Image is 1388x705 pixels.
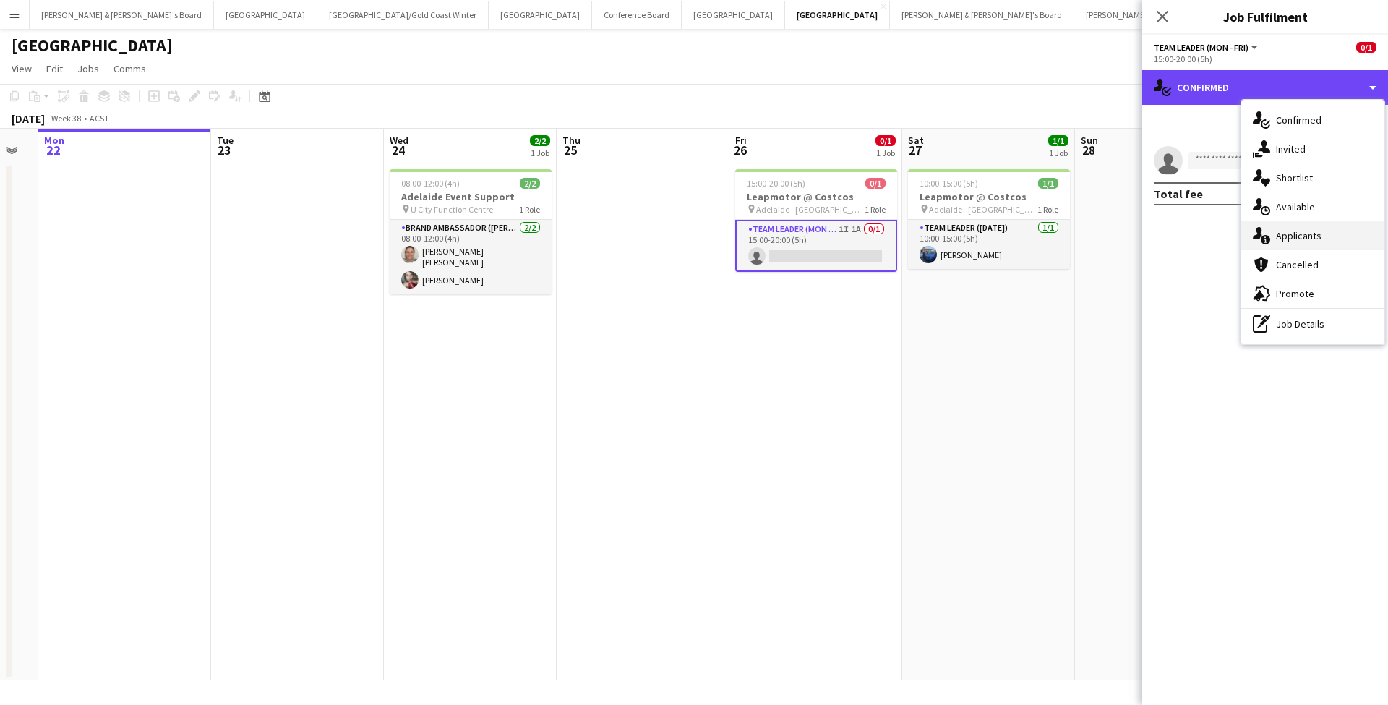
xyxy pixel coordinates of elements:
h1: [GEOGRAPHIC_DATA] [12,35,173,56]
a: Comms [108,59,152,78]
div: Confirmed [1142,70,1388,105]
span: 23 [215,142,234,158]
span: 08:00-12:00 (4h) [401,178,460,189]
span: Jobs [77,62,99,75]
span: U City Function Centre [411,204,493,215]
span: 0/1 [865,178,886,189]
span: Comms [113,62,146,75]
span: Tue [217,134,234,147]
button: [PERSON_NAME] & [PERSON_NAME]'s Board [30,1,214,29]
a: View [6,59,38,78]
span: Adelaide - [GEOGRAPHIC_DATA] [756,204,865,215]
span: Available [1276,200,1315,213]
span: Shortlist [1276,171,1313,184]
span: 15:00-20:00 (5h) [747,178,805,189]
span: Edit [46,62,63,75]
span: 24 [387,142,408,158]
div: 1 Job [531,148,549,158]
app-card-role: Team Leader ([DATE])1/110:00-15:00 (5h)[PERSON_NAME] [908,220,1070,269]
h3: Leapmotor @ Costcos [735,190,897,203]
span: Cancelled [1276,258,1319,271]
button: [GEOGRAPHIC_DATA] [489,1,592,29]
span: 10:00-15:00 (5h) [920,178,978,189]
span: Week 38 [48,113,84,124]
button: [GEOGRAPHIC_DATA] [682,1,785,29]
div: ACST [90,113,109,124]
button: [GEOGRAPHIC_DATA] [785,1,890,29]
span: Team Leader (Mon - Fri) [1154,42,1248,53]
button: [GEOGRAPHIC_DATA]/Gold Coast Winter [317,1,489,29]
span: View [12,62,32,75]
app-job-card: 08:00-12:00 (4h)2/2Adelaide Event Support U City Function Centre1 RoleBrand Ambassador ([PERSON_N... [390,169,552,294]
span: 1 Role [519,204,540,215]
h3: Job Fulfilment [1142,7,1388,26]
span: 22 [42,142,64,158]
app-card-role: Brand Ambassador ([PERSON_NAME])2/208:00-12:00 (4h)[PERSON_NAME] [PERSON_NAME][PERSON_NAME] [390,220,552,294]
div: 1 Job [876,148,895,158]
div: Job Details [1241,309,1384,338]
span: 25 [560,142,581,158]
a: Jobs [72,59,105,78]
app-job-card: 10:00-15:00 (5h)1/1Leapmotor @ Costcos Adelaide - [GEOGRAPHIC_DATA]1 RoleTeam Leader ([DATE])1/11... [908,169,1070,269]
span: Fri [735,134,747,147]
span: 2/2 [520,178,540,189]
span: 26 [733,142,747,158]
span: Thu [562,134,581,147]
span: 1 Role [865,204,886,215]
span: Promote [1276,287,1314,300]
div: Total fee [1154,187,1203,201]
button: [PERSON_NAME]'s Board [1074,1,1189,29]
span: Applicants [1276,229,1321,242]
span: Confirmed [1276,114,1321,127]
h3: Leapmotor @ Costcos [908,190,1070,203]
span: 0/1 [1356,42,1376,53]
h3: Adelaide Event Support [390,190,552,203]
span: 0/1 [875,135,896,146]
div: [DATE] [12,111,45,126]
span: Wed [390,134,408,147]
a: Edit [40,59,69,78]
app-card-role: Team Leader (Mon - Fri)1I1A0/115:00-20:00 (5h) [735,220,897,272]
span: Adelaide - [GEOGRAPHIC_DATA] [929,204,1037,215]
button: Team Leader (Mon - Fri) [1154,42,1260,53]
button: Conference Board [592,1,682,29]
span: Invited [1276,142,1306,155]
span: 1/1 [1048,135,1068,146]
button: [PERSON_NAME] & [PERSON_NAME]'s Board [890,1,1074,29]
div: 15:00-20:00 (5h) [1154,54,1376,64]
app-job-card: 15:00-20:00 (5h)0/1Leapmotor @ Costcos Adelaide - [GEOGRAPHIC_DATA]1 RoleTeam Leader (Mon - Fri)1... [735,169,897,272]
span: Mon [44,134,64,147]
span: 28 [1079,142,1098,158]
span: Sun [1081,134,1098,147]
span: 2/2 [530,135,550,146]
span: Sat [908,134,924,147]
span: 1 Role [1037,204,1058,215]
div: 1 Job [1049,148,1068,158]
button: [GEOGRAPHIC_DATA] [214,1,317,29]
span: 27 [906,142,924,158]
span: 1/1 [1038,178,1058,189]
